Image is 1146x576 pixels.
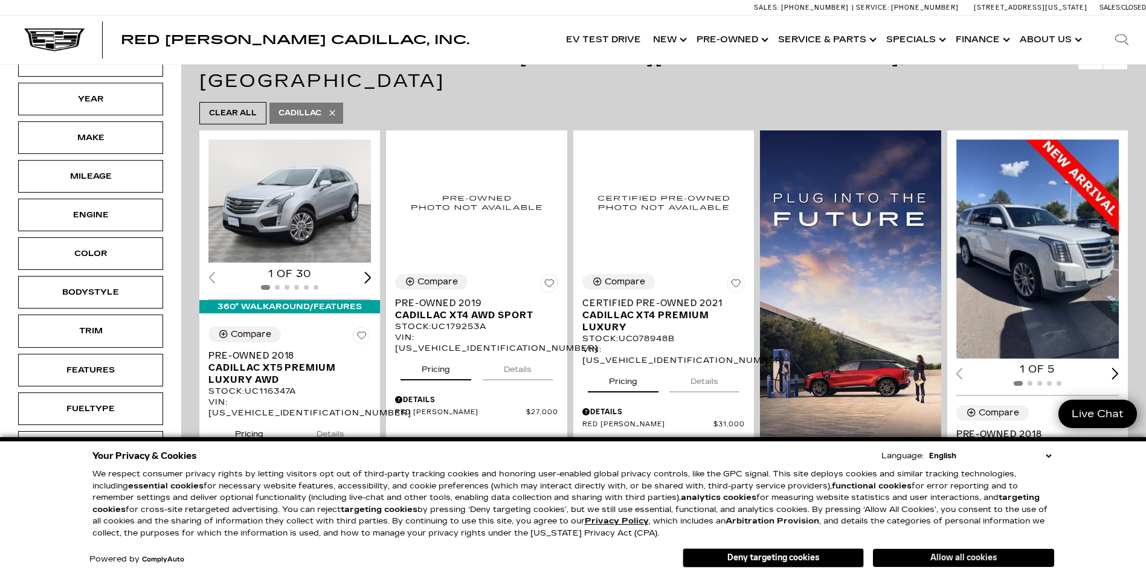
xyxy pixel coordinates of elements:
div: Compare [979,408,1019,418]
div: Pricing Details - Pre-Owned 2019 Cadillac XT4 AWD Sport [395,394,558,405]
a: About Us [1014,16,1086,64]
div: Powered by [89,555,184,563]
strong: targeting cookies [92,493,1040,514]
a: Red [PERSON_NAME] Cadillac, Inc. [121,34,469,46]
a: Finance [950,16,1014,64]
span: Pre-Owned 2018 [208,350,362,362]
div: YearYear [18,83,163,115]
span: $31,000 [713,420,745,429]
a: Privacy Policy [585,516,649,526]
button: pricing tab [588,366,658,392]
button: details tab [669,366,739,392]
img: 2019 Cadillac XT4 AWD Sport [395,139,558,265]
span: Clear All [209,106,257,121]
button: Compare Vehicle [395,274,468,290]
button: Compare Vehicle [956,405,1029,421]
a: Pre-Owned 2018Cadillac XT5 Premium Luxury AWD [208,350,371,386]
strong: Arbitration Provision [726,516,819,526]
strong: essential cookies [128,481,204,491]
a: Red [PERSON_NAME] $27,000 [395,408,558,417]
select: Language Select [926,450,1054,462]
strong: functional cookies [832,481,912,491]
a: Sales: [PHONE_NUMBER] [754,4,852,11]
span: Pre-Owned 2018 [956,428,1110,440]
div: Language: [881,452,924,460]
span: Sales: [754,4,779,11]
a: Red [PERSON_NAME] $31,000 [582,420,745,429]
img: 2018 Cadillac Escalade Luxury 1 [956,139,1121,359]
strong: analytics cookies [681,493,756,502]
div: VIN: [US_VEHICLE_IDENTIFICATION_NUMBER] [395,332,558,354]
span: Pre-Owned 2019 [395,297,549,309]
a: Pre-Owned [690,16,772,64]
div: Features [60,363,121,377]
a: Certified Pre-Owned 2021Cadillac XT4 Premium Luxury [582,297,745,333]
div: Stock : UC078948B [582,333,745,344]
span: 114 Vehicles for Sale in [US_STATE][GEOGRAPHIC_DATA], [GEOGRAPHIC_DATA] [199,46,906,92]
span: Cadillac XT4 AWD Sport [395,309,549,321]
a: Pre-Owned 2019Cadillac XT4 AWD Sport [395,297,558,321]
span: Red [PERSON_NAME] [395,408,526,417]
div: Pricing Details - Certified Pre-Owned 2021 Cadillac XT4 Premium Luxury [582,406,745,417]
button: pricing tab [401,354,471,380]
span: Red [PERSON_NAME] Cadillac, Inc. [121,33,469,47]
button: details tab [295,418,365,445]
div: BodystyleBodystyle [18,276,163,309]
p: We respect consumer privacy rights by letting visitors opt out of third-party tracking cookies an... [92,469,1054,539]
a: Service: [PHONE_NUMBER] [852,4,962,11]
button: Allow all cookies [873,549,1054,567]
div: FeaturesFeatures [18,354,163,386]
button: Save Vehicle [353,327,371,350]
a: Pre-Owned 2018Cadillac Escalade Luxury [956,428,1119,464]
div: FueltypeFueltype [18,392,163,425]
button: Save Vehicle [540,274,558,297]
div: VIN: [US_VEHICLE_IDENTIFICATION_NUMBER] [208,397,371,418]
div: Compare [605,277,645,287]
a: ComplyAuto [142,556,184,563]
div: ColorColor [18,237,163,270]
a: EV Test Drive [560,16,647,64]
a: New [647,16,690,64]
div: Make [60,131,121,144]
div: Engine [60,208,121,222]
div: 1 of 30 [208,267,371,281]
div: Bodystyle [60,286,121,299]
button: details tab [483,354,553,380]
span: [PHONE_NUMBER] [891,4,959,11]
div: EngineEngine [18,199,163,231]
div: Next slide [1112,368,1119,379]
span: Red [PERSON_NAME] [582,420,714,429]
button: Compare Vehicle [582,274,655,290]
div: Mileage [60,170,121,183]
span: Cadillac [278,106,321,121]
button: Compare Vehicle [208,327,281,342]
div: Fueltype [60,402,121,415]
a: Live Chat [1058,400,1137,428]
div: Next slide [364,272,372,283]
span: Live Chat [1066,407,1130,421]
div: TrimTrim [18,315,163,347]
div: 1 of 5 [956,363,1119,376]
div: Stock : UC179253A [395,321,558,332]
div: Year [60,92,121,106]
div: TransmissionTransmission [18,431,163,464]
span: Your Privacy & Cookies [92,447,197,464]
div: MakeMake [18,121,163,154]
div: MileageMileage [18,160,163,193]
button: Deny targeting cookies [683,548,864,568]
a: Service & Parts [772,16,880,64]
div: Compare [231,329,271,340]
span: Cadillac XT4 Premium Luxury [582,309,736,333]
div: Trim [60,324,121,338]
img: 2021 Cadillac XT4 Premium Luxury [582,139,745,265]
span: Service: [856,4,889,11]
button: pricing tab [214,418,285,445]
div: Color [60,247,121,260]
div: 1 / 2 [208,139,373,263]
a: Specials [880,16,950,64]
span: Sales: [1099,4,1121,11]
div: Compare [417,277,458,287]
div: 360° WalkAround/Features [199,300,380,313]
span: Cadillac XT5 Premium Luxury AWD [208,362,362,386]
